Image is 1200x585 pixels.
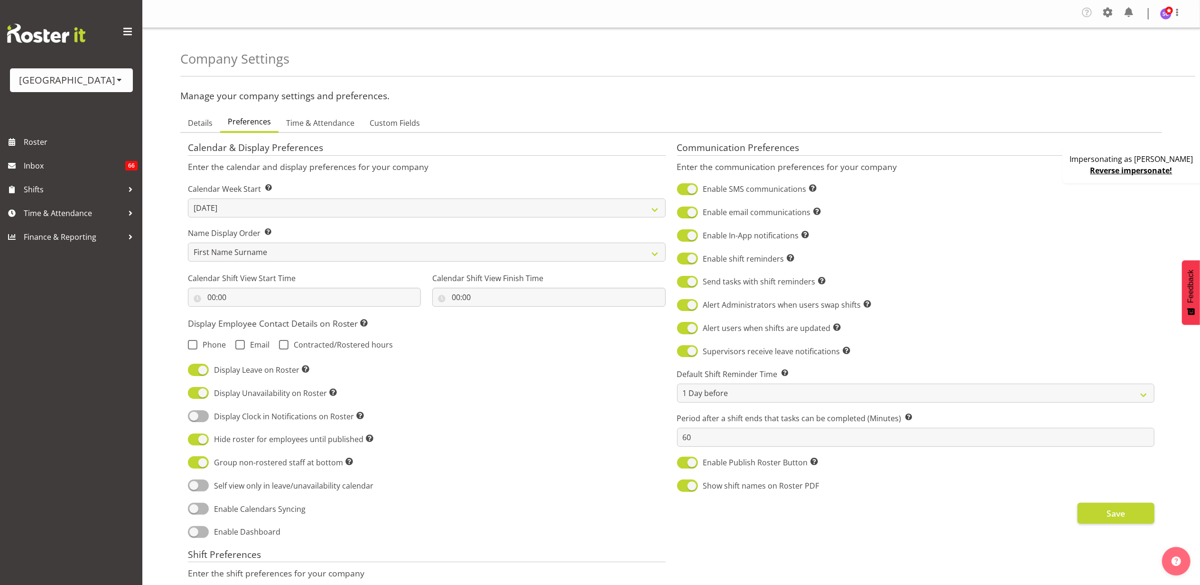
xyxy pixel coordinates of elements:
span: Inbox [24,159,125,173]
h3: Manage your company settings and preferences. [180,91,1162,101]
p: Enter the shift preferences for your company [188,568,666,578]
span: Enable In-App notifications [698,230,809,241]
h2: Company Settings [180,52,289,66]
span: Group non-rostered staff at bottom [209,457,353,468]
h4: Shift Preferences [188,549,666,563]
span: 66 [125,161,138,170]
p: Enter the communication preferences for your company [677,161,1155,172]
span: Enable Publish Roster Button [698,457,818,468]
span: Alert Administrators when users swap shifts [698,299,871,311]
span: Save [1107,507,1125,519]
img: stephen-cook564.jpg [1160,8,1172,19]
label: Default Shift Reminder Time [677,368,1155,380]
label: Calendar Shift View Start Time [188,273,421,284]
label: Calendar Week Start [188,183,666,195]
span: Enable email communications [698,207,821,218]
span: Finance & Reporting [24,230,123,244]
input: Task Cutoff Time [677,428,1155,447]
span: Preferences [228,116,271,127]
span: Self view only in leave/unavailability calendar [209,480,373,491]
span: Email [245,340,270,349]
p: Enter the calendar and display preferences for your company [188,161,666,172]
label: Calendar Shift View Finish Time [432,273,665,284]
a: Reverse impersonate! [1090,165,1172,176]
h4: Communication Preferences [677,142,1155,156]
span: Alert users when shifts are updated [698,322,841,334]
span: Time & Attendance [286,117,354,129]
span: Display Clock in Notifications on Roster [209,411,364,422]
span: Shifts [24,182,123,197]
h4: Calendar & Display Preferences [188,142,666,156]
span: Custom Fields [370,117,420,129]
span: Feedback [1187,270,1195,303]
label: Period after a shift ends that tasks can be completed (Minutes) [677,413,1155,424]
span: Send tasks with shift reminders [698,276,826,287]
p: Impersonating as [PERSON_NAME] [1070,153,1193,165]
span: Enable Dashboard [209,526,280,538]
span: Details [188,117,213,129]
img: Rosterit website logo [7,24,85,43]
span: Enable shift reminders [698,253,794,264]
span: Enable Calendars Syncing [209,503,306,515]
div: [GEOGRAPHIC_DATA] [19,73,123,87]
span: Supervisors receive leave notifications [698,346,850,357]
span: Enable SMS communications [698,183,817,195]
label: Name Display Order [188,227,666,239]
img: help-xxl-2.png [1172,557,1181,566]
button: Feedback - Show survey [1182,260,1200,325]
span: Display Leave on Roster [209,364,309,376]
span: Roster [24,135,138,149]
h6: Display Employee Contact Details on Roster [188,318,666,329]
input: Click to select... [188,288,421,307]
button: Save [1078,503,1154,524]
span: Time & Attendance [24,206,123,220]
span: Display Unavailability on Roster [209,387,337,399]
input: Click to select... [432,288,665,307]
span: Phone [197,340,226,349]
span: Show shift names on Roster PDF [698,480,819,491]
span: Hide roster for employees until published [209,434,373,445]
span: Contracted/Rostered hours [288,340,393,349]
